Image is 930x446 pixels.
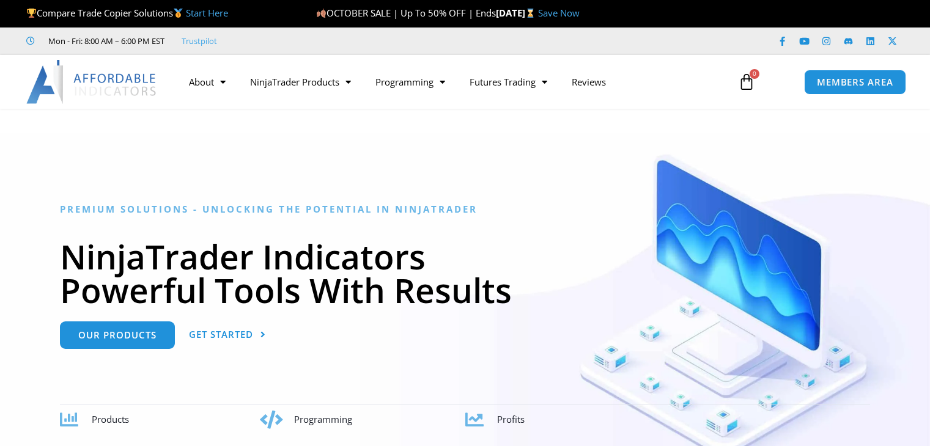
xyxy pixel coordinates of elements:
[177,68,238,96] a: About
[60,321,175,349] a: Our Products
[538,7,580,19] a: Save Now
[189,321,266,349] a: Get Started
[189,330,253,339] span: Get Started
[60,239,870,307] h1: NinjaTrader Indicators Powerful Tools With Results
[186,7,228,19] a: Start Here
[363,68,457,96] a: Programming
[182,34,217,48] a: Trustpilot
[60,203,870,215] h6: Premium Solutions - Unlocking the Potential in NinjaTrader
[174,9,183,18] img: 🥇
[750,69,759,79] span: 0
[457,68,559,96] a: Futures Trading
[26,60,158,104] img: LogoAI | Affordable Indicators – NinjaTrader
[497,413,525,425] span: Profits
[526,9,535,18] img: ⌛
[817,78,893,87] span: MEMBERS AREA
[27,9,36,18] img: 🏆
[317,9,326,18] img: 🍂
[496,7,538,19] strong: [DATE]
[238,68,363,96] a: NinjaTrader Products
[804,70,906,95] a: MEMBERS AREA
[294,413,352,425] span: Programming
[316,7,496,19] span: OCTOBER SALE | Up To 50% OFF | Ends
[177,68,726,96] nav: Menu
[78,331,157,340] span: Our Products
[720,64,773,100] a: 0
[92,413,129,425] span: Products
[26,7,228,19] span: Compare Trade Copier Solutions
[45,34,164,48] span: Mon - Fri: 8:00 AM – 6:00 PM EST
[559,68,618,96] a: Reviews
